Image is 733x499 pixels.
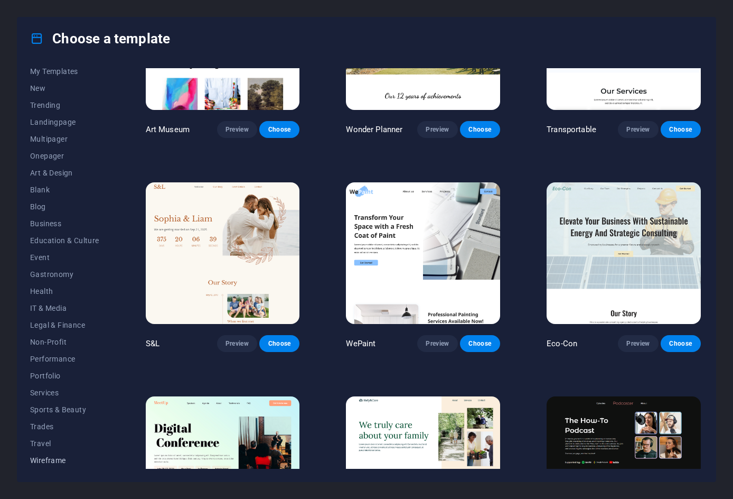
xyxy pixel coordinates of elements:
[30,367,99,384] button: Portfolio
[30,101,99,109] span: Trending
[30,334,99,350] button: Non-Profit
[30,283,99,300] button: Health
[30,232,99,249] button: Education & Culture
[30,405,99,414] span: Sports & Beauty
[259,121,299,138] button: Choose
[30,135,99,143] span: Multipager
[30,131,99,147] button: Multipager
[30,422,99,431] span: Trades
[268,339,291,348] span: Choose
[547,338,577,349] p: Eco-Con
[30,287,99,295] span: Health
[30,439,99,448] span: Travel
[30,80,99,97] button: New
[618,121,658,138] button: Preview
[146,338,159,349] p: S&L
[30,198,99,215] button: Blog
[30,219,99,228] span: Business
[626,125,650,134] span: Preview
[30,147,99,164] button: Onepager
[417,121,457,138] button: Preview
[30,384,99,401] button: Services
[30,118,99,126] span: Landingpage
[661,121,701,138] button: Choose
[30,452,99,469] button: Wireframe
[426,125,449,134] span: Preview
[30,270,99,279] span: Gastronomy
[259,335,299,352] button: Choose
[30,401,99,418] button: Sports & Beauty
[30,30,170,47] h4: Choose a template
[426,339,449,348] span: Preview
[30,418,99,435] button: Trades
[30,350,99,367] button: Performance
[30,215,99,232] button: Business
[217,335,257,352] button: Preview
[30,266,99,283] button: Gastronomy
[146,124,190,135] p: Art Museum
[346,182,500,325] img: WePaint
[268,125,291,134] span: Choose
[30,355,99,363] span: Performance
[217,121,257,138] button: Preview
[30,389,99,397] span: Services
[30,114,99,131] button: Landingpage
[30,186,99,194] span: Blank
[547,124,596,135] p: Transportable
[30,169,99,177] span: Art & Design
[626,339,650,348] span: Preview
[30,97,99,114] button: Trending
[460,121,500,138] button: Choose
[30,236,99,245] span: Education & Culture
[669,125,692,134] span: Choose
[30,181,99,198] button: Blank
[30,164,99,181] button: Art & Design
[417,335,457,352] button: Preview
[225,339,249,348] span: Preview
[30,435,99,452] button: Travel
[468,125,492,134] span: Choose
[547,182,701,325] img: Eco-Con
[661,335,701,352] button: Choose
[346,338,375,349] p: WePaint
[30,67,99,76] span: My Templates
[468,339,492,348] span: Choose
[146,182,300,325] img: S&L
[30,456,99,465] span: Wireframe
[30,84,99,93] span: New
[669,339,692,348] span: Choose
[30,300,99,317] button: IT & Media
[30,321,99,329] span: Legal & Finance
[30,338,99,346] span: Non-Profit
[30,202,99,211] span: Blog
[460,335,500,352] button: Choose
[618,335,658,352] button: Preview
[30,152,99,160] span: Onepager
[346,124,402,135] p: Wonder Planner
[225,125,249,134] span: Preview
[30,317,99,334] button: Legal & Finance
[30,63,99,80] button: My Templates
[30,372,99,380] span: Portfolio
[30,249,99,266] button: Event
[30,304,99,312] span: IT & Media
[30,253,99,262] span: Event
